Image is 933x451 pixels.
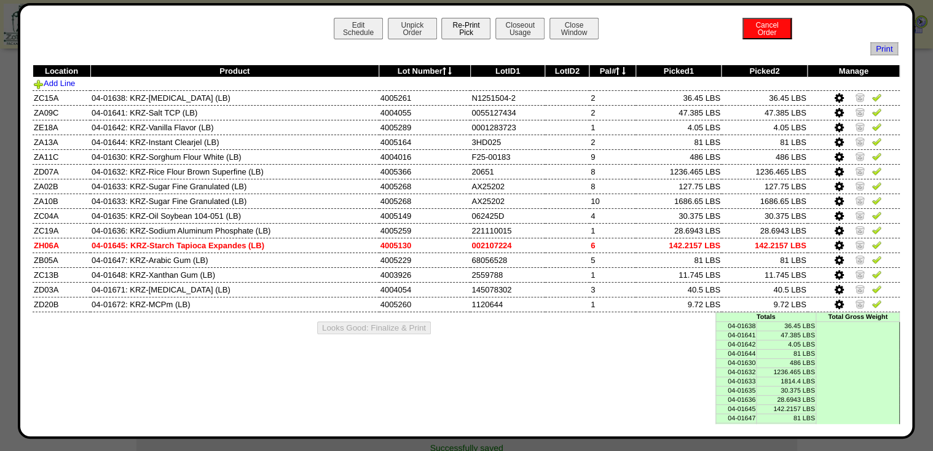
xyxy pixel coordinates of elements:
[872,151,881,161] img: Verify Pick
[716,340,757,349] td: 04-01642
[757,349,816,358] td: 81 LBS
[470,164,545,179] td: 20651
[636,223,722,238] td: 28.6943 LBS
[589,179,636,194] td: 8
[90,253,379,267] td: 04-01647: KRZ-Arabic Gum (LB)
[90,297,379,312] td: 04-01672: KRZ-MCPm (LB)
[90,135,379,149] td: 04-01644: KRZ-Instant Clearjel (LB)
[379,135,471,149] td: 4005164
[636,267,722,282] td: 11.745 LBS
[636,90,722,105] td: 36.45 LBS
[589,208,636,223] td: 4
[636,282,722,297] td: 40.5 LBS
[716,367,757,377] td: 04-01632
[872,195,881,205] img: Verify Pick
[379,65,471,77] th: Lot Number
[722,208,808,223] td: 30.375 LBS
[34,79,44,89] img: Add Item to Order
[722,135,808,149] td: 81 LBS
[470,297,545,312] td: 1120644
[33,65,90,77] th: Location
[722,164,808,179] td: 1236.465 LBS
[855,195,865,205] img: Zero Item and Verify
[589,164,636,179] td: 8
[470,253,545,267] td: 68056528
[379,238,471,253] td: 4005130
[470,267,545,282] td: 2559788
[636,65,722,77] th: Picked1
[636,135,722,149] td: 81 LBS
[855,136,865,146] img: Zero Item and Verify
[33,238,90,253] td: ZH06A
[872,136,881,146] img: Verify Pick
[90,105,379,120] td: 04-01641: KRZ-Salt TCP (LB)
[636,194,722,208] td: 1686.65 LBS
[855,92,865,102] img: Zero Item and Verify
[872,269,881,279] img: Verify Pick
[855,269,865,279] img: Zero Item and Verify
[716,404,757,414] td: 04-01645
[872,181,881,190] img: Verify Pick
[379,179,471,194] td: 4005268
[722,194,808,208] td: 1686.65 LBS
[716,414,757,423] td: 04-01647
[589,238,636,253] td: 6
[636,164,722,179] td: 1236.465 LBS
[872,210,881,220] img: Verify Pick
[90,208,379,223] td: 04-01635: KRZ-Oil Soybean 104-051 (LB)
[33,105,90,120] td: ZA09C
[589,282,636,297] td: 3
[34,79,75,88] a: Add Line
[757,386,816,395] td: 30.375 LBS
[388,18,437,39] button: UnpickOrder
[636,208,722,223] td: 30.375 LBS
[855,107,865,117] img: Zero Item and Verify
[470,208,545,223] td: 062425D
[757,340,816,349] td: 4.05 LBS
[589,223,636,238] td: 1
[872,254,881,264] img: Verify Pick
[495,18,545,39] button: CloseoutUsage
[379,282,471,297] td: 4004054
[855,181,865,190] img: Zero Item and Verify
[379,149,471,164] td: 4004016
[33,179,90,194] td: ZA02B
[379,120,471,135] td: 4005289
[722,253,808,267] td: 81 LBS
[855,151,865,161] img: Zero Item and Verify
[716,312,816,321] td: Totals
[636,253,722,267] td: 81 LBS
[470,223,545,238] td: 221110015
[90,65,379,77] th: Product
[470,135,545,149] td: 3HD025
[33,208,90,223] td: ZC04A
[470,238,545,253] td: 002107224
[722,238,808,253] td: 142.2157 LBS
[470,120,545,135] td: 0001283723
[716,358,757,367] td: 04-01630
[90,194,379,208] td: 04-01633: KRZ-Sugar Fine Granulated (LB)
[33,194,90,208] td: ZA10B
[716,377,757,386] td: 04-01633
[33,297,90,312] td: ZD20B
[90,282,379,297] td: 04-01671: KRZ-[MEDICAL_DATA] (LB)
[90,149,379,164] td: 04-01630: KRZ-Sorghum Flour White (LB)
[334,18,383,39] button: EditSchedule
[757,377,816,386] td: 1814.4 LBS
[589,267,636,282] td: 1
[716,386,757,395] td: 04-01635
[722,120,808,135] td: 4.05 LBS
[855,284,865,294] img: Zero Item and Verify
[722,90,808,105] td: 36.45 LBS
[722,282,808,297] td: 40.5 LBS
[742,18,792,39] button: CancelOrder
[872,107,881,117] img: Verify Pick
[872,166,881,176] img: Verify Pick
[589,149,636,164] td: 9
[545,65,589,77] th: LotID2
[379,297,471,312] td: 4005260
[441,18,490,39] button: Re-PrintPick
[589,120,636,135] td: 1
[379,90,471,105] td: 4005261
[722,65,808,77] th: Picked2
